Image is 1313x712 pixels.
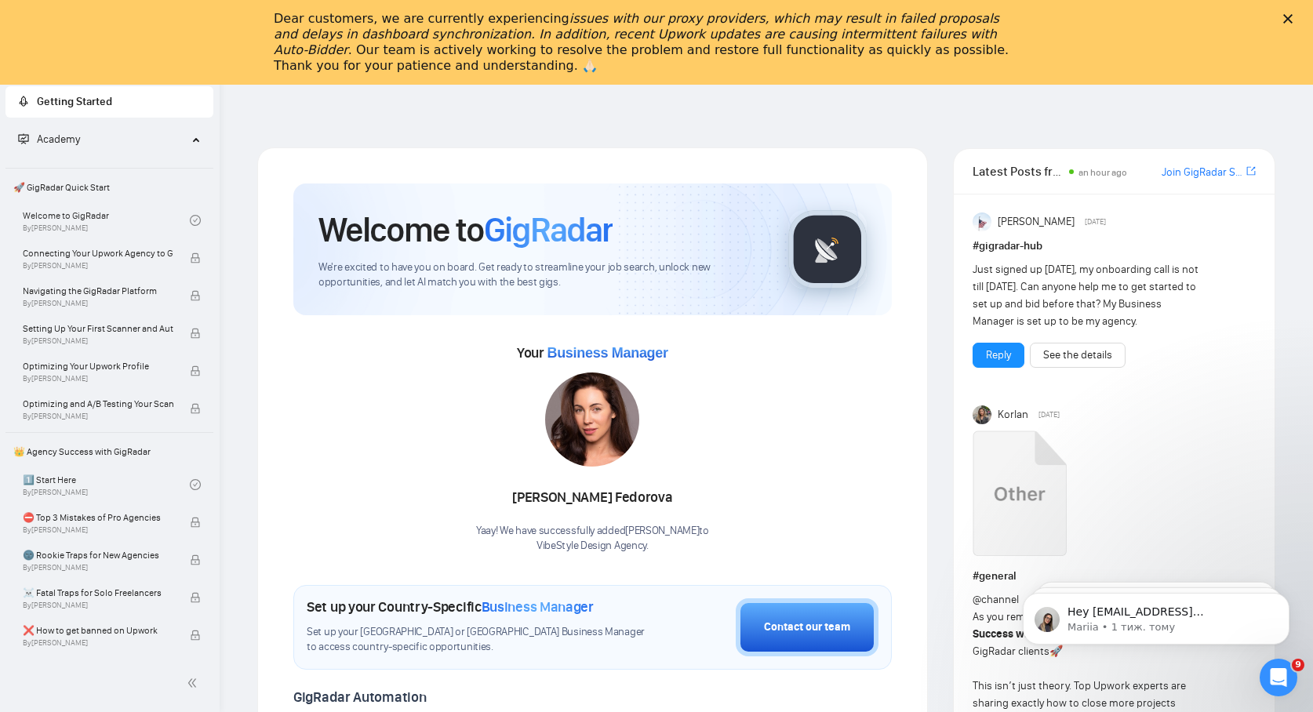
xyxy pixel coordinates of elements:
span: By [PERSON_NAME] [23,336,173,346]
span: lock [190,403,201,414]
span: Navigating the GigRadar Platform [23,283,173,299]
span: lock [190,252,201,263]
span: Optimizing and A/B Testing Your Scanner for Better Results [23,396,173,412]
a: Welcome to GigRadarBy[PERSON_NAME] [23,203,190,238]
span: ☠️ Fatal Traps for Solo Freelancers [23,585,173,601]
span: ⛔ Top 3 Mistakes of Pro Agencies [23,510,173,525]
span: lock [190,517,201,528]
div: Dear customers, we are currently experiencing . Our team is actively working to resolve the probl... [274,11,1014,74]
span: By [PERSON_NAME] [23,374,173,383]
span: rocket [18,96,29,107]
span: lock [190,592,201,603]
span: By [PERSON_NAME] [23,525,173,535]
div: Закрити [1283,14,1299,24]
span: check-circle [190,479,201,490]
span: Academy [18,133,80,146]
span: 👑 Agency Success with GigRadar [7,436,212,467]
span: By [PERSON_NAME] [23,601,173,610]
span: check-circle [190,215,201,226]
span: 🚀 GigRadar Quick Start [7,172,212,203]
span: lock [190,365,201,376]
li: Getting Started [5,86,213,118]
span: By [PERSON_NAME] [23,638,173,648]
span: lock [190,630,201,641]
span: fund-projection-screen [18,133,29,144]
span: 9 [1292,659,1304,671]
iframe: Intercom live chat [1260,659,1297,696]
span: 🌚 Rookie Traps for New Agencies [23,547,173,563]
span: By [PERSON_NAME] [23,563,173,572]
span: lock [190,328,201,339]
span: By [PERSON_NAME] [23,299,173,308]
span: ❌ How to get banned on Upwork [23,623,173,638]
span: By [PERSON_NAME] [23,412,173,421]
span: Academy [37,133,80,146]
span: double-left [187,675,202,691]
span: By [PERSON_NAME] [23,261,173,271]
span: Setting Up Your First Scanner and Auto-Bidder [23,321,173,336]
a: 1️⃣ Start HereBy[PERSON_NAME] [23,467,190,502]
span: Getting Started [37,95,112,108]
span: Optimizing Your Upwork Profile [23,358,173,374]
i: issues with our proxy providers, which may result in failed proposals and delays in dashboard syn... [274,11,999,57]
span: lock [190,290,201,301]
span: lock [190,554,201,565]
span: Connecting Your Upwork Agency to GigRadar [23,245,173,261]
iframe: Intercom notifications повідомлення [999,560,1313,670]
